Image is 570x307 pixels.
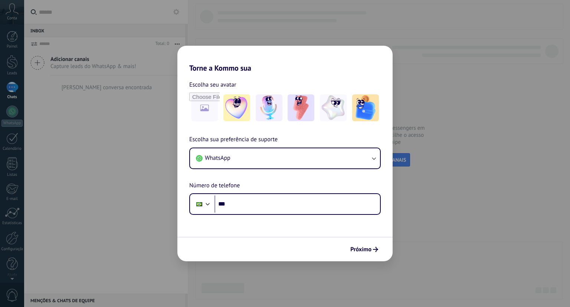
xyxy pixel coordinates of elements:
img: -2.jpeg [256,94,282,121]
h2: Torne a Kommo sua [177,46,393,72]
button: WhatsApp [190,148,380,168]
span: Número de telefone [189,181,240,191]
span: Escolha sua preferência de suporte [189,135,278,145]
img: -3.jpeg [288,94,314,121]
div: Brazil: + 55 [192,196,206,212]
span: WhatsApp [205,154,230,162]
img: -4.jpeg [320,94,347,121]
span: Escolha seu avatar [189,80,236,90]
span: Próximo [350,247,371,252]
button: Próximo [347,243,381,256]
img: -5.jpeg [352,94,379,121]
img: -1.jpeg [223,94,250,121]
